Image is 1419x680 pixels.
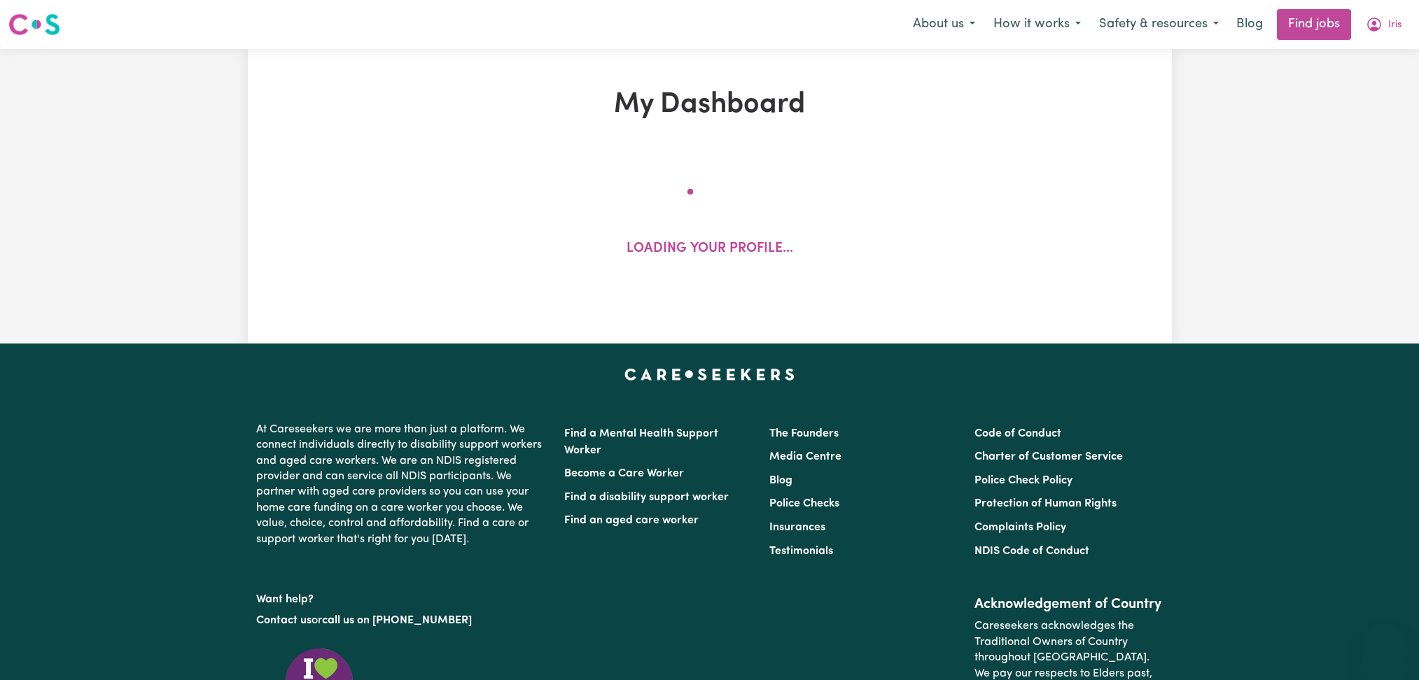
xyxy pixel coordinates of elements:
p: or [256,607,547,634]
a: Find a Mental Health Support Worker [564,428,718,456]
button: My Account [1357,10,1411,39]
a: Police Check Policy [974,475,1072,486]
p: Want help? [256,586,547,607]
a: Find jobs [1277,9,1351,40]
a: Careseekers home page [624,369,795,380]
a: Code of Conduct [974,428,1061,439]
p: At Careseekers we are more than just a platform. We connect individuals directly to disability su... [256,416,547,553]
a: call us on [PHONE_NUMBER] [322,615,472,626]
a: NDIS Code of Conduct [974,546,1089,557]
iframe: Button to launch messaging window [1363,624,1408,669]
a: Find a disability support worker [564,492,729,503]
a: Blog [769,475,792,486]
a: The Founders [769,428,839,439]
a: Media Centre [769,451,841,462]
a: Complaints Policy [974,522,1066,533]
p: Loading your profile... [627,239,793,260]
button: How it works [984,10,1090,39]
h1: My Dashboard [410,88,1009,122]
a: Become a Care Worker [564,468,684,479]
span: Iris [1388,17,1401,33]
img: Careseekers logo [8,12,60,37]
a: Contact us [256,615,312,626]
h2: Acknowledgement of Country [974,596,1163,613]
button: About us [904,10,984,39]
button: Safety & resources [1090,10,1228,39]
a: Testimonials [769,546,833,557]
a: Find an aged care worker [564,515,699,526]
a: Protection of Human Rights [974,498,1117,509]
a: Insurances [769,522,825,533]
a: Blog [1228,9,1271,40]
a: Police Checks [769,498,839,509]
a: Careseekers logo [8,8,60,41]
a: Charter of Customer Service [974,451,1123,462]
